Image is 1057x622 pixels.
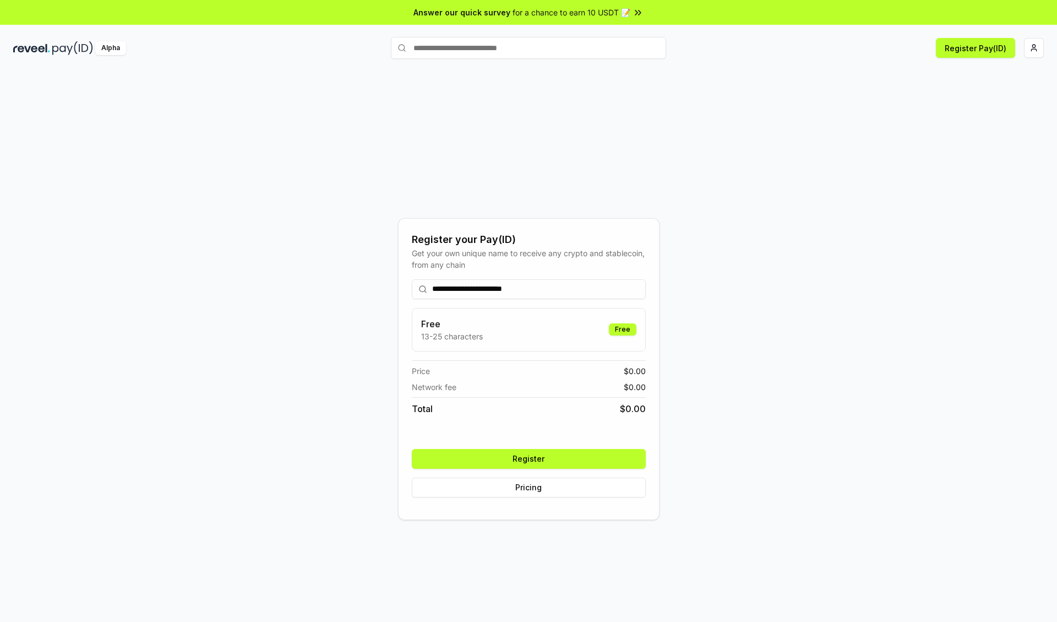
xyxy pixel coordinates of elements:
[13,41,50,55] img: reveel_dark
[412,478,646,497] button: Pricing
[52,41,93,55] img: pay_id
[421,331,483,342] p: 13-25 characters
[609,323,636,336] div: Free
[624,365,646,377] span: $ 0.00
[412,402,433,415] span: Total
[412,449,646,469] button: Register
[421,317,483,331] h3: Free
[620,402,646,415] span: $ 0.00
[513,7,630,18] span: for a chance to earn 10 USDT 📝
[95,41,126,55] div: Alpha
[936,38,1015,58] button: Register Pay(ID)
[412,381,456,393] span: Network fee
[412,247,646,271] div: Get your own unique name to receive any crypto and stablecoin, from any chain
[412,365,430,377] span: Price
[412,232,646,247] div: Register your Pay(ID)
[624,381,646,393] span: $ 0.00
[413,7,510,18] span: Answer our quick survey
